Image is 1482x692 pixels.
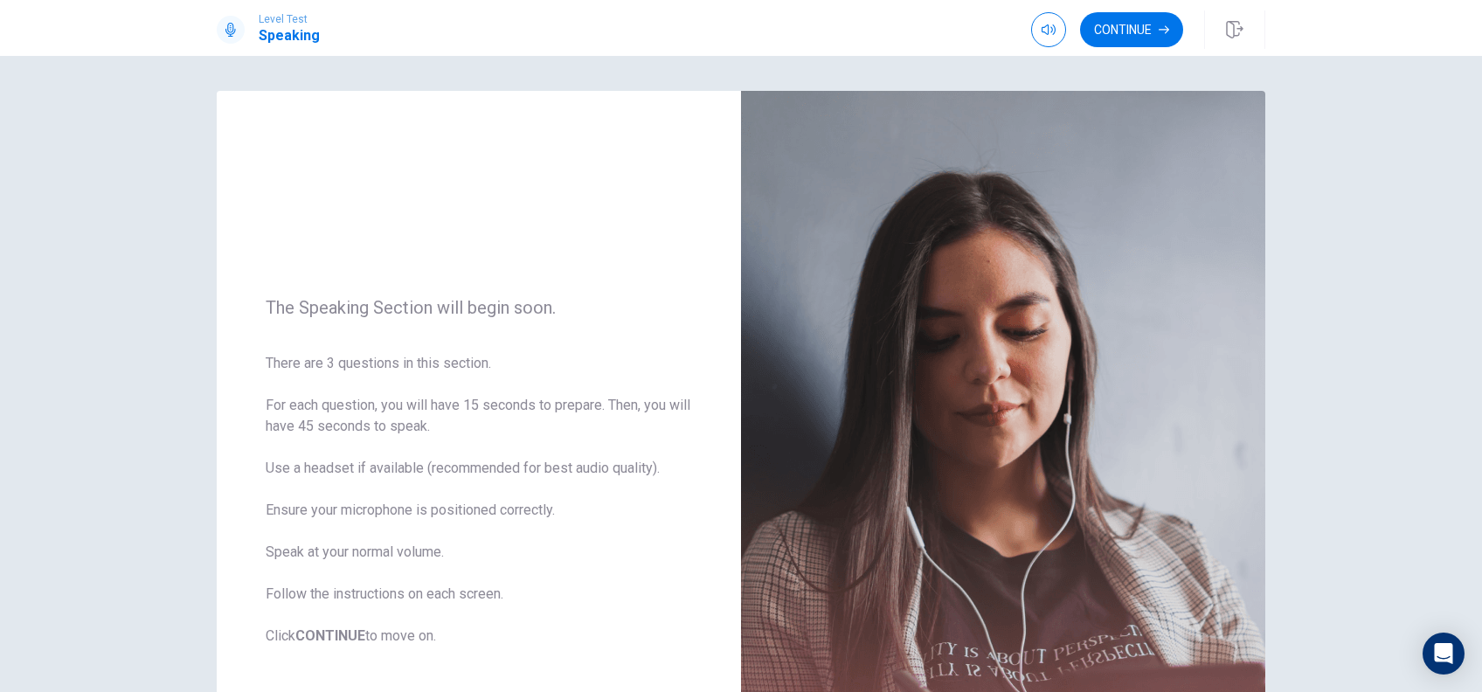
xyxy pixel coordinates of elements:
h1: Speaking [259,25,320,46]
span: The Speaking Section will begin soon. [266,297,692,318]
div: Open Intercom Messenger [1423,633,1465,675]
b: CONTINUE [295,627,365,644]
button: Continue [1080,12,1183,47]
span: There are 3 questions in this section. For each question, you will have 15 seconds to prepare. Th... [266,353,692,647]
span: Level Test [259,13,320,25]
